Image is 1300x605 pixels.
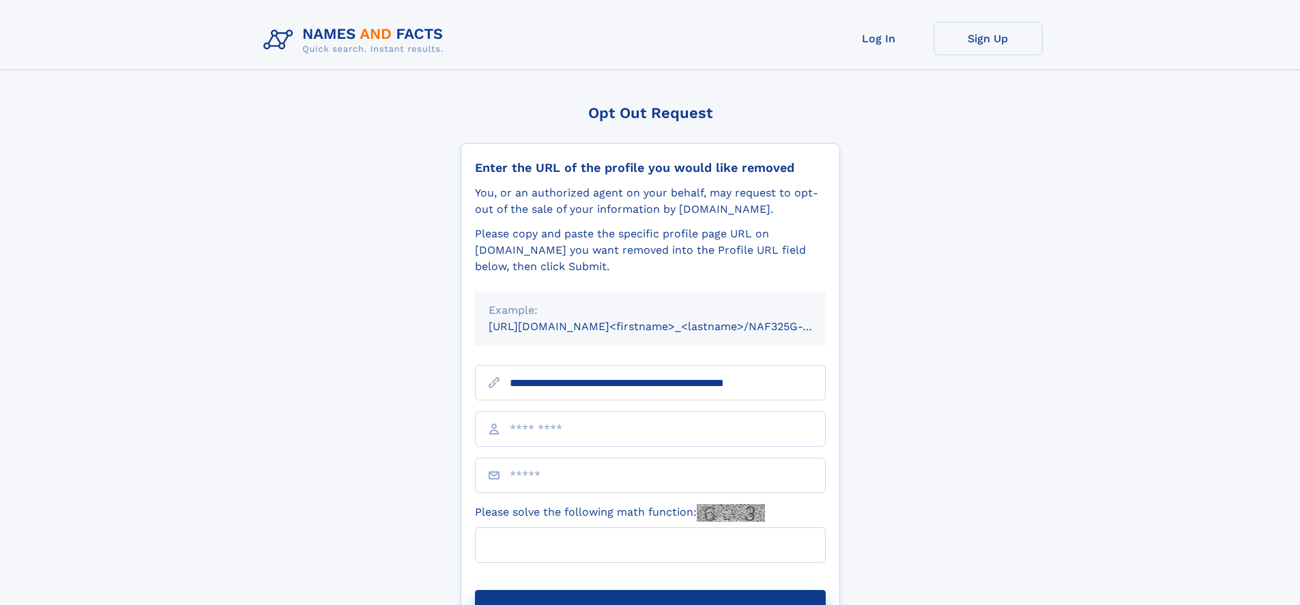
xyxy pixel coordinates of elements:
div: Please copy and paste the specific profile page URL on [DOMAIN_NAME] you want removed into the Pr... [475,226,826,275]
div: Enter the URL of the profile you would like removed [475,160,826,175]
div: Example: [489,302,812,319]
div: Opt Out Request [461,104,840,121]
small: [URL][DOMAIN_NAME]<firstname>_<lastname>/NAF325G-xxxxxxxx [489,320,852,333]
a: Sign Up [934,22,1043,55]
label: Please solve the following math function: [475,504,765,522]
div: You, or an authorized agent on your behalf, may request to opt-out of the sale of your informatio... [475,185,826,218]
a: Log In [824,22,934,55]
img: Logo Names and Facts [258,22,454,59]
